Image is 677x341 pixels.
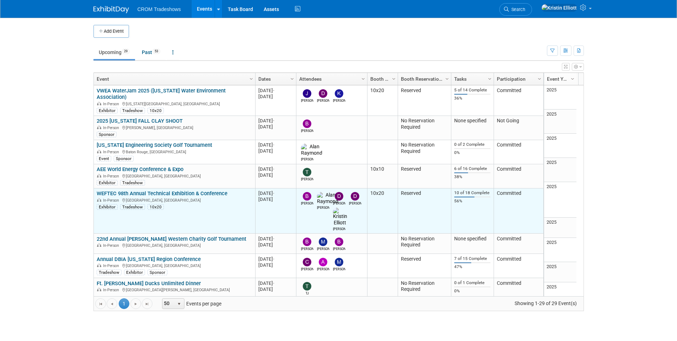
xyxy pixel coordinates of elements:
img: In-Person Event [97,102,101,105]
div: Exhibitor [124,270,145,275]
img: Tod Green [303,168,311,176]
a: Past53 [136,46,166,59]
a: Tasks [454,73,489,85]
div: Exhibitor [97,180,118,186]
span: Column Settings [537,76,542,82]
img: In-Person Event [97,288,101,291]
span: In-Person [103,126,121,130]
div: None specified [454,236,490,242]
span: - [273,166,274,172]
div: 10x20 [147,108,164,113]
img: Alan Raymond [301,144,322,156]
div: 0% [454,150,490,155]
div: [DATE] [258,256,293,262]
span: In-Person [103,243,121,248]
div: [GEOGRAPHIC_DATA], [GEOGRAPHIC_DATA] [97,262,252,268]
td: Committed [494,278,543,298]
img: Michael Brandao [335,258,343,266]
td: 2025 [544,134,576,158]
a: Go to the previous page [107,298,117,309]
span: 50 [162,299,174,309]
span: - [273,256,274,262]
td: 2025 [544,262,576,282]
a: Column Settings [569,73,576,84]
span: In-Person [103,288,121,292]
a: 22nd Annual [PERSON_NAME] Western Charity Golf Tournament [97,236,246,242]
div: 38% [454,174,490,180]
td: Committed [494,85,543,116]
img: Josh Homes [303,89,311,98]
div: [DATE] [258,124,293,130]
div: [DATE] [258,148,293,154]
div: [DATE] [258,242,293,248]
span: In-Person [103,150,121,154]
a: Participation [497,73,539,85]
div: 5 of 14 Complete [454,87,490,93]
div: Alan Raymond [301,156,313,162]
span: Column Settings [570,76,575,82]
a: Go to the first page [95,298,106,309]
a: Column Settings [359,73,367,84]
td: No Reservation Required [398,140,451,164]
td: No Reservation Required [398,234,451,254]
div: 0% [454,288,490,294]
div: [US_STATE][GEOGRAPHIC_DATA], [GEOGRAPHIC_DATA] [97,101,252,107]
span: Column Settings [289,76,295,82]
div: Exhibitor [97,204,118,210]
span: - [273,142,274,148]
img: Alexander Ciasca [319,258,327,266]
a: Go to the next page [130,298,141,309]
td: 2025 [544,218,576,238]
span: Go to the next page [133,301,139,307]
span: In-Person [103,102,121,106]
span: Search [509,7,525,12]
a: Column Settings [390,73,398,84]
span: - [273,236,274,241]
div: 36% [454,96,490,101]
div: 7 of 15 Complete [454,256,490,261]
img: In-Person Event [97,150,101,153]
div: Myers Carpenter [317,246,329,251]
a: Booth Reservation Status [401,73,446,85]
img: TJ Williams [303,282,311,291]
div: TJ Williams [301,291,313,296]
div: 0 of 1 Complete [454,280,490,286]
a: Go to the last page [142,298,152,309]
div: Sponsor [114,156,134,161]
span: - [273,191,274,196]
div: [DATE] [258,262,293,268]
span: - [273,118,274,123]
td: 2025 [544,158,576,182]
a: Booth Size [370,73,393,85]
div: Exhibitor [97,108,118,113]
div: Daniel Austria [349,201,361,206]
div: 56% [454,198,490,204]
span: Column Settings [248,76,254,82]
a: Attendees [299,73,362,85]
img: In-Person Event [97,243,101,247]
td: Committed [494,164,543,188]
img: Myers Carpenter [319,238,327,246]
div: 6 of 16 Complete [454,166,490,171]
td: 2025 [544,238,576,262]
div: Sponsor [97,132,117,137]
div: Tradeshow [97,270,122,275]
div: [GEOGRAPHIC_DATA], [GEOGRAPHIC_DATA] [97,242,252,248]
td: No Reservation Required [398,278,451,298]
span: select [176,301,182,307]
img: Branden Peterson [303,238,311,246]
span: In-Person [103,263,121,268]
img: In-Person Event [97,198,101,202]
a: Event [97,73,251,85]
td: 10x20 [367,188,398,234]
div: Michael Brandao [333,266,345,272]
div: [DATE] [258,286,293,292]
a: AEE World Energy Conference & Expo [97,166,183,172]
td: No Reservation Required [398,116,451,140]
div: Tradeshow [120,204,145,210]
div: Sponsor [147,270,167,275]
div: 47% [454,264,490,270]
img: In-Person Event [97,126,101,129]
a: Column Settings [536,73,543,84]
div: 10 of 18 Complete [454,190,490,196]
